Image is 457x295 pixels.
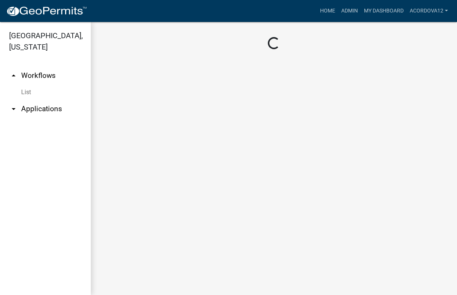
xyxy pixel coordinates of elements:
[317,4,338,18] a: Home
[9,104,18,113] i: arrow_drop_down
[338,4,361,18] a: Admin
[407,4,451,18] a: ACORDOVA12
[9,71,18,80] i: arrow_drop_up
[361,4,407,18] a: My Dashboard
